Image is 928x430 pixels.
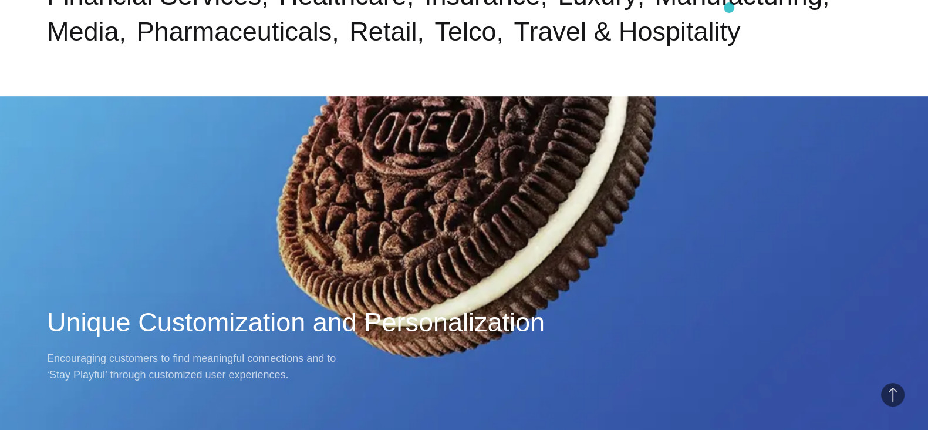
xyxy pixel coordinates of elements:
[881,383,905,407] button: Back to Top
[349,16,417,46] a: Retail
[434,16,496,46] a: Telco
[137,16,332,46] a: Pharmaceuticals
[47,16,119,46] a: Media
[514,16,740,46] a: Travel & Hospitality
[47,350,340,383] p: Encouraging customers to find meaningful connections and to ‘Stay Playful’ through customized use...
[47,305,881,340] h2: Unique Customization and Personalization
